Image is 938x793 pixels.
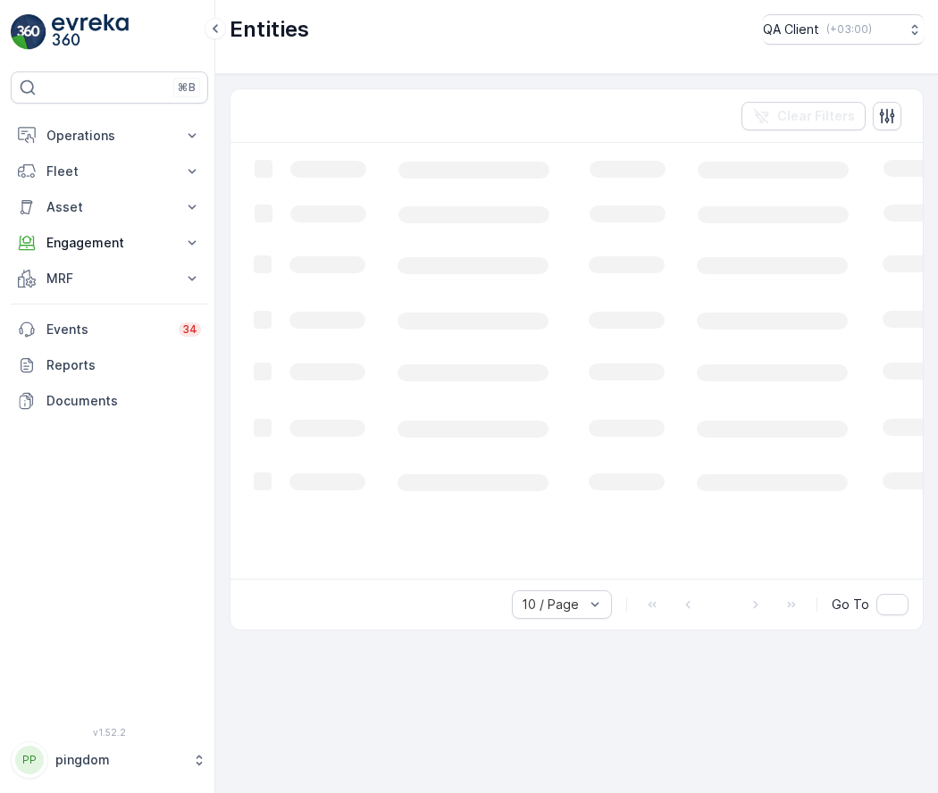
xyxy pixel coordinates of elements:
[230,15,309,44] p: Entities
[46,270,172,288] p: MRF
[11,14,46,50] img: logo
[46,198,172,216] p: Asset
[11,727,208,738] span: v 1.52.2
[46,127,172,145] p: Operations
[46,321,168,338] p: Events
[832,596,869,614] span: Go To
[11,189,208,225] button: Asset
[11,261,208,296] button: MRF
[11,225,208,261] button: Engagement
[11,118,208,154] button: Operations
[826,22,872,37] p: ( +03:00 )
[11,347,208,383] a: Reports
[52,14,129,50] img: logo_light-DOdMpM7g.png
[763,21,819,38] p: QA Client
[11,741,208,779] button: PPpingdom
[741,102,866,130] button: Clear Filters
[11,312,208,347] a: Events34
[178,80,196,95] p: ⌘B
[46,392,201,410] p: Documents
[46,234,172,252] p: Engagement
[182,322,197,337] p: 34
[763,14,924,45] button: QA Client(+03:00)
[15,746,44,774] div: PP
[11,154,208,189] button: Fleet
[55,751,183,769] p: pingdom
[11,383,208,419] a: Documents
[46,356,201,374] p: Reports
[777,107,855,125] p: Clear Filters
[46,163,172,180] p: Fleet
